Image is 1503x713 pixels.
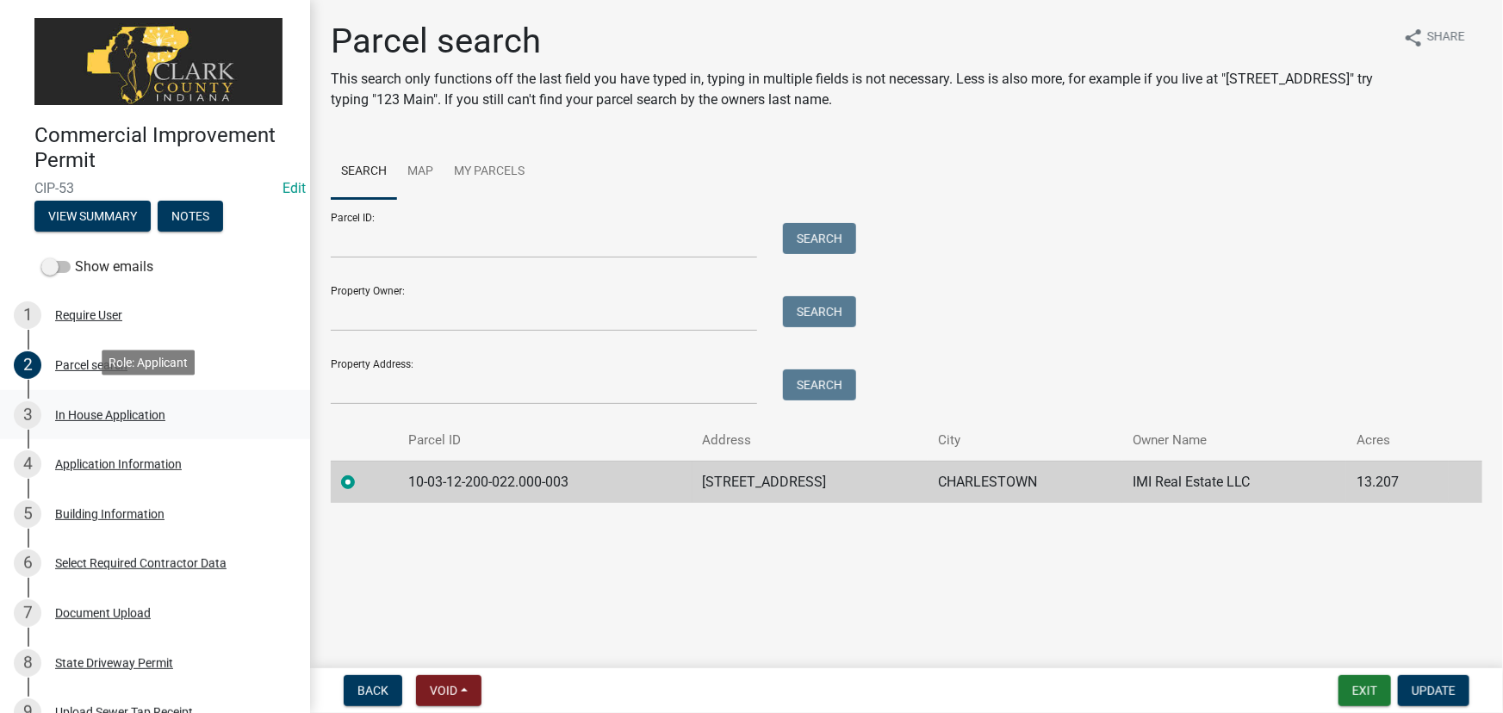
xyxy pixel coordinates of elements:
div: 1 [14,301,41,329]
label: Show emails [41,257,153,277]
button: shareShare [1389,21,1479,54]
div: Application Information [55,458,182,470]
div: 8 [14,649,41,677]
th: Parcel ID [398,420,692,461]
div: Parcel search [55,359,127,371]
td: IMI Real Estate LLC [1122,461,1346,503]
wm-modal-confirm: Notes [158,210,223,224]
div: Document Upload [55,607,151,619]
td: [STREET_ADDRESS] [692,461,928,503]
div: Building Information [55,508,165,520]
span: Share [1427,28,1465,48]
a: My Parcels [444,145,535,200]
div: 2 [14,351,41,379]
span: Back [357,684,388,697]
div: 3 [14,401,41,429]
div: In House Application [55,409,165,421]
button: Exit [1338,675,1391,706]
td: 13.207 [1346,461,1449,503]
h4: Commercial Improvement Permit [34,123,296,173]
div: 7 [14,599,41,627]
a: Edit [283,180,306,196]
button: View Summary [34,201,151,232]
th: Acres [1346,420,1449,461]
div: 6 [14,549,41,577]
td: CHARLESTOWN [928,461,1122,503]
div: 5 [14,500,41,528]
button: Notes [158,201,223,232]
td: 10-03-12-200-022.000-003 [398,461,692,503]
wm-modal-confirm: Edit Application Number [283,180,306,196]
div: 4 [14,450,41,478]
a: Map [397,145,444,200]
span: Update [1412,684,1456,697]
span: Void [430,684,457,697]
button: Search [783,369,856,400]
span: CIP-53 [34,180,276,196]
div: Select Required Contractor Data [55,557,227,569]
div: Require User [55,309,122,321]
button: Search [783,296,856,327]
button: Update [1398,675,1469,706]
div: State Driveway Permit [55,657,173,669]
th: Owner Name [1122,420,1346,461]
button: Back [344,675,402,706]
button: Search [783,223,856,254]
img: Clark County, Indiana [34,18,283,105]
th: Address [692,420,928,461]
p: This search only functions off the last field you have typed in, typing in multiple fields is not... [331,69,1389,110]
th: City [928,420,1122,461]
i: share [1403,28,1424,48]
wm-modal-confirm: Summary [34,210,151,224]
a: Search [331,145,397,200]
div: Role: Applicant [102,350,195,375]
h1: Parcel search [331,21,1389,62]
button: Void [416,675,481,706]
